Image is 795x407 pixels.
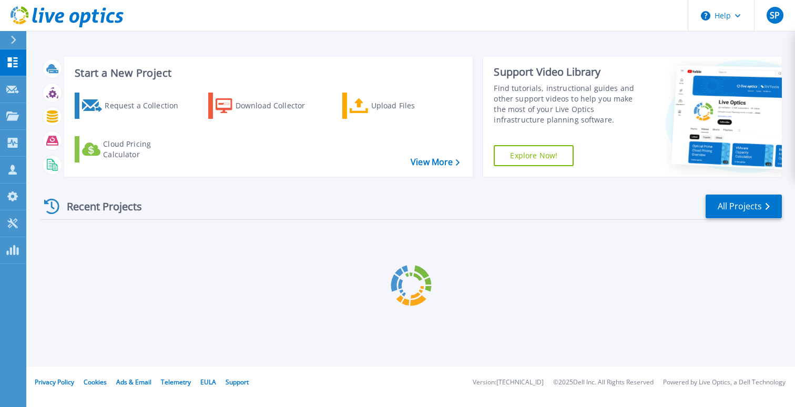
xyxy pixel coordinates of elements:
[236,95,320,116] div: Download Collector
[161,378,191,386] a: Telemetry
[473,379,544,386] li: Version: [TECHNICAL_ID]
[200,378,216,386] a: EULA
[103,139,187,160] div: Cloud Pricing Calculator
[342,93,460,119] a: Upload Files
[706,195,782,218] a: All Projects
[226,378,249,386] a: Support
[494,83,644,125] div: Find tutorials, instructional guides and other support videos to help you make the most of your L...
[494,145,574,166] a: Explore Now!
[116,378,151,386] a: Ads & Email
[663,379,786,386] li: Powered by Live Optics, a Dell Technology
[411,157,460,167] a: View More
[75,136,192,162] a: Cloud Pricing Calculator
[105,95,189,116] div: Request a Collection
[553,379,654,386] li: © 2025 Dell Inc. All Rights Reserved
[75,93,192,119] a: Request a Collection
[75,67,460,79] h3: Start a New Project
[84,378,107,386] a: Cookies
[35,378,74,386] a: Privacy Policy
[371,95,455,116] div: Upload Files
[40,194,156,219] div: Recent Projects
[770,11,780,19] span: SP
[208,93,325,119] a: Download Collector
[494,65,644,79] div: Support Video Library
